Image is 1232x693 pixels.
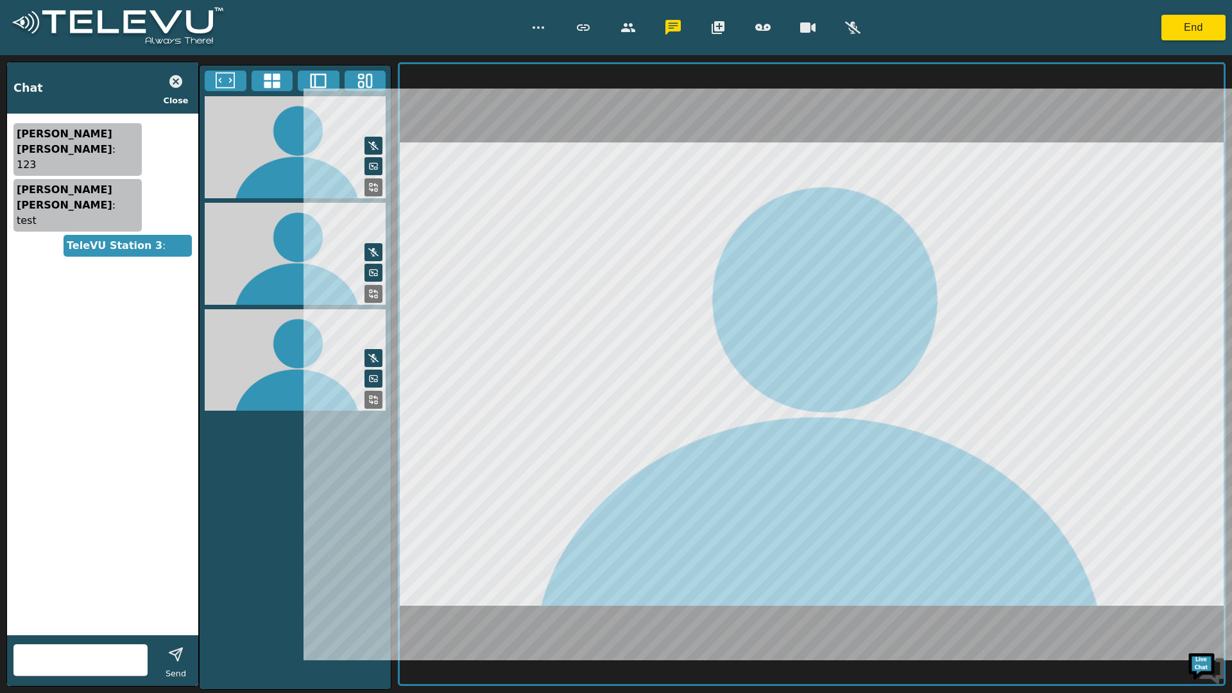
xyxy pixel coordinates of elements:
button: Two Window Medium [298,71,339,91]
img: Chat Widget [1187,648,1226,687]
button: Picture in Picture [364,157,382,175]
span: We're online! [74,162,177,291]
button: Replace Feed [364,391,382,409]
span: Close [164,94,189,107]
button: Mute [364,137,382,155]
div: Chat with us now [67,67,216,84]
button: Replace Feed [364,285,382,303]
span: [PERSON_NAME] [PERSON_NAME] [17,128,112,155]
span: [PERSON_NAME] [PERSON_NAME] [17,184,112,211]
li: : 123 [13,123,142,176]
button: Mute [364,243,382,261]
button: Picture in Picture [364,370,382,388]
button: Mute [364,349,382,367]
div: Minimize live chat window [210,6,241,37]
li: : test [13,179,142,232]
button: Picture in Picture [364,264,382,282]
button: Three Window Medium [345,71,386,91]
li: : [64,235,192,257]
img: logoWhite.png [6,4,229,52]
textarea: Type your message and hit 'Enter' [6,350,244,395]
span: TeleVU Station 3 [67,239,162,252]
button: End [1161,15,1226,40]
span: Send [166,667,186,680]
img: d_736959983_company_1615157101543_736959983 [22,60,54,92]
button: 4x4 [252,71,293,91]
div: Chat [13,80,43,96]
button: Fullscreen [205,71,246,91]
button: Replace Feed [364,178,382,196]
